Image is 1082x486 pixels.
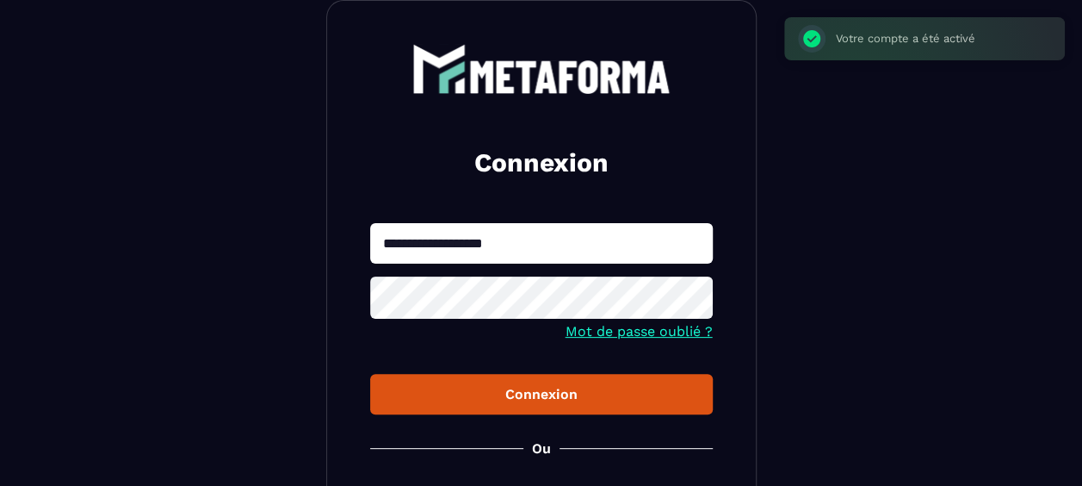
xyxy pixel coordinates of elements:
h2: Connexion [391,146,692,180]
p: Ou [532,440,551,457]
div: Connexion [384,386,699,402]
img: logo [412,44,671,94]
a: Mot de passe oublié ? [566,323,713,340]
button: Connexion [370,374,713,414]
a: logo [370,44,713,94]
